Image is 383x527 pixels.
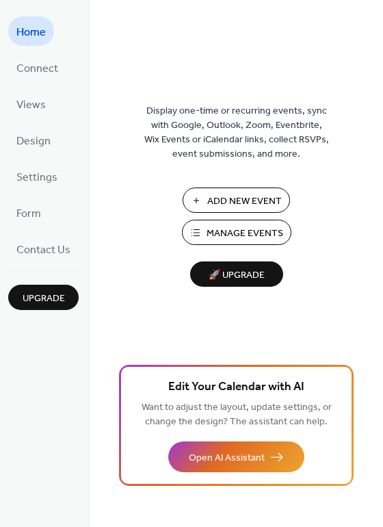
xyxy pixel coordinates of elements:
[190,261,283,287] button: 🚀 Upgrade
[207,227,283,241] span: Manage Events
[168,441,304,472] button: Open AI Assistant
[8,234,79,263] a: Contact Us
[168,378,304,397] span: Edit Your Calendar with AI
[142,398,332,431] span: Want to adjust the layout, update settings, or change the design? The assistant can help.
[183,188,290,213] button: Add New Event
[207,194,282,209] span: Add New Event
[144,104,329,162] span: Display one-time or recurring events, sync with Google, Outlook, Zoom, Eventbrite, Wix Events or ...
[182,220,291,245] button: Manage Events
[8,53,66,82] a: Connect
[16,167,57,188] span: Settings
[8,198,49,227] a: Form
[23,292,65,306] span: Upgrade
[16,94,46,116] span: Views
[16,22,46,43] span: Home
[8,285,79,310] button: Upgrade
[16,203,41,224] span: Form
[8,16,54,46] a: Home
[8,89,54,118] a: Views
[16,131,51,152] span: Design
[198,266,275,285] span: 🚀 Upgrade
[8,162,66,191] a: Settings
[16,240,70,261] span: Contact Us
[16,58,58,79] span: Connect
[189,451,265,465] span: Open AI Assistant
[8,125,59,155] a: Design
